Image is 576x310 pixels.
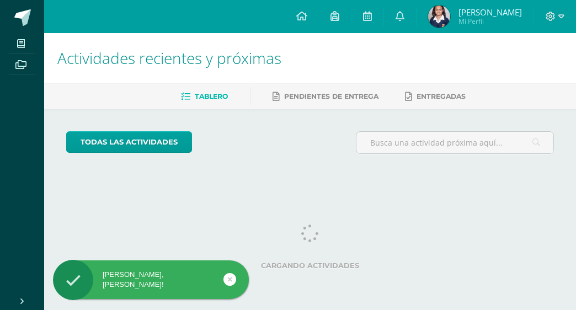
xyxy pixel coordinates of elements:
img: 2921e52ee5cf3e41700c815e9ee48611.png [428,6,450,28]
a: Tablero [181,88,228,105]
a: todas las Actividades [66,131,192,153]
span: Pendientes de entrega [284,92,378,100]
span: [PERSON_NAME] [458,7,522,18]
span: Entregadas [417,92,466,100]
a: Entregadas [405,88,466,105]
div: [PERSON_NAME], [PERSON_NAME]! [53,270,249,290]
a: Pendientes de entrega [273,88,378,105]
span: Actividades recientes y próximas [57,47,281,68]
label: Cargando actividades [66,261,554,270]
input: Busca una actividad próxima aquí... [356,132,553,153]
span: Tablero [195,92,228,100]
span: Mi Perfil [458,17,522,26]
